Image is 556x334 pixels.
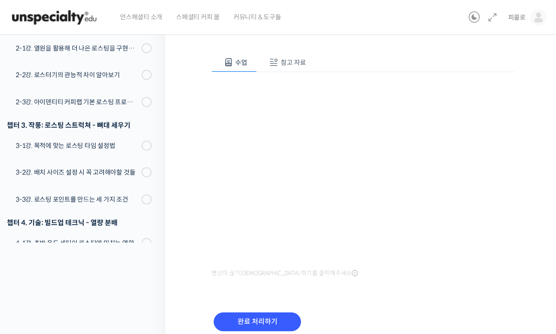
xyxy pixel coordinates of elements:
div: 3-3강. 로스팅 포인트를 만드는 세 가지 조건 [16,194,139,204]
h1: 1-4강. 일관된 로스팅을 위한 QC 노하우 [211,19,515,36]
div: 2-3강. 아이덴티티 커피랩 기본 로스팅 프로파일 세팅 [16,97,139,107]
div: 2-1강. 열원을 활용해 더 나은 로스팅을 구현하는 방법 [16,43,139,53]
div: 4-1강. 초반 온도 세팅이 로스팅에 미치는 영향 [16,238,139,248]
a: 대화 [61,258,119,281]
span: 대화 [84,272,95,279]
span: 참고 자료 [281,58,306,67]
div: 3-2강. 배치 사이즈 설정 시 꼭 고려해야할 것들 [16,167,139,177]
span: 설정 [142,272,153,279]
a: 설정 [119,258,176,281]
div: 챕터 3. 작풍: 로스팅 스트럭쳐 - 뼈대 세우기 [7,119,152,131]
span: 피콜로 [508,13,526,22]
div: 챕터 4. 기술: 빌드업 테크닉 - 열량 분배 [7,216,152,229]
div: 3-1강. 목적에 맞는 로스팅 타임 설정법 [16,141,139,151]
input: 완료 처리하기 [214,312,301,331]
span: 수업 [235,58,247,67]
span: 홈 [29,272,34,279]
a: 홈 [3,258,61,281]
span: 영상이 끊기[DEMOGRAPHIC_DATA] 여기를 클릭해주세요 [211,270,358,277]
div: 2-2강. 로스터기의 관능적 차이 알아보기 [16,70,139,80]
